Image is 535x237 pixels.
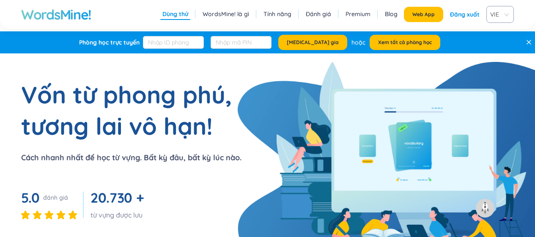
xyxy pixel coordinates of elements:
[21,152,241,164] p: Cách nhanh nhất để học từ vựng. Bất kỳ đâu, bất kỳ lúc nào.
[263,10,291,18] a: Tính năng
[21,79,232,142] h1: Vốn từ phong phú, tương lai vô hạn!
[143,36,204,49] input: Nhập ID phòng
[351,38,365,47] div: hoặc
[21,6,91,23] a: WordsMine!
[478,201,492,215] img: to top
[162,10,188,18] a: Dùng thử
[370,35,440,50] button: Xem tất cả phòng học
[378,39,432,46] span: Xem tất cả phòng học
[43,193,68,202] div: đánh giá
[306,10,331,18] a: Đánh giá
[278,35,347,50] button: [MEDICAL_DATA] gia
[211,36,272,49] input: Nhập mã PIN
[385,10,398,18] a: Blog
[490,8,507,21] span: VIE
[346,10,370,18] a: Premium
[79,38,140,47] div: Phòng học trực tuyến
[91,189,144,206] span: 20.730 +
[287,39,339,46] span: [MEDICAL_DATA] gia
[21,189,40,206] span: 5.0
[404,7,443,22] button: Web App
[450,7,480,22] div: Đăng xuất
[412,11,435,18] span: Web App
[91,210,147,220] div: từ vựng được lưu
[203,10,249,18] a: WordsMine! là gì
